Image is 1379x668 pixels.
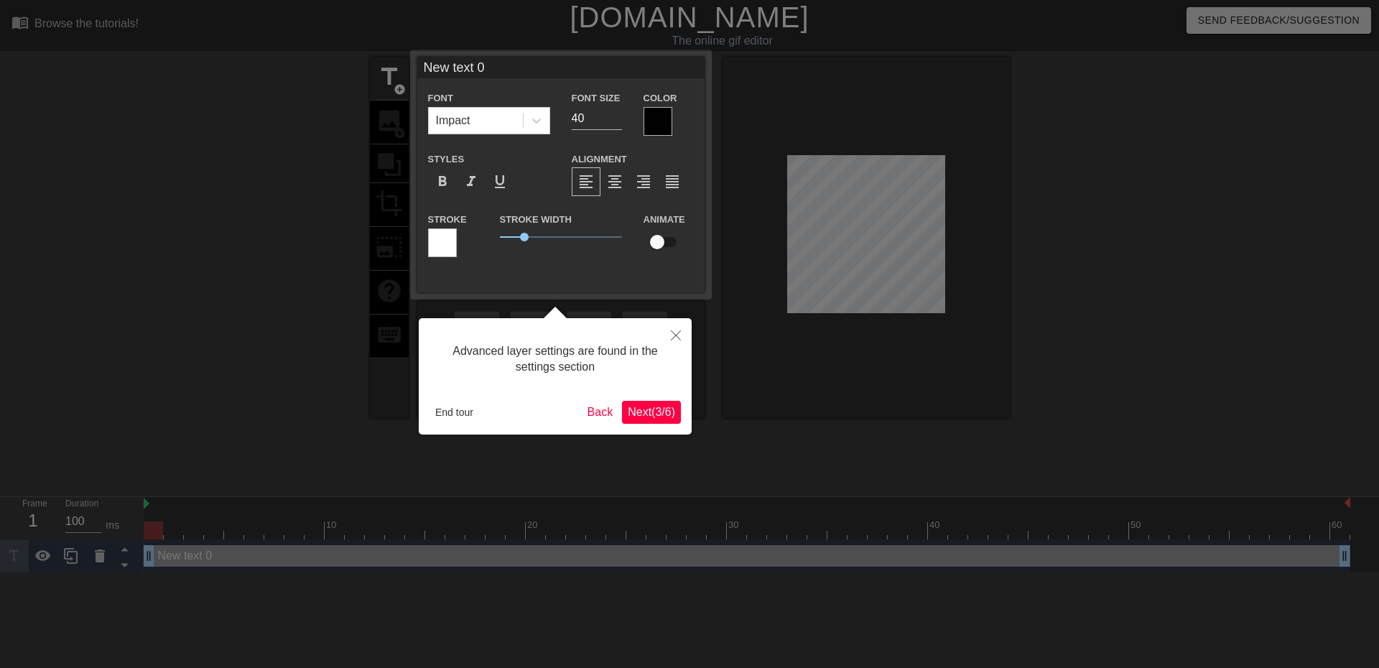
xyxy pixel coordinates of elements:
button: Close [660,318,692,351]
button: Back [582,401,619,424]
button: End tour [430,402,479,423]
div: Advanced layer settings are found in the settings section [430,329,681,390]
span: Next ( 3 / 6 ) [628,406,675,418]
button: Next [622,401,681,424]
